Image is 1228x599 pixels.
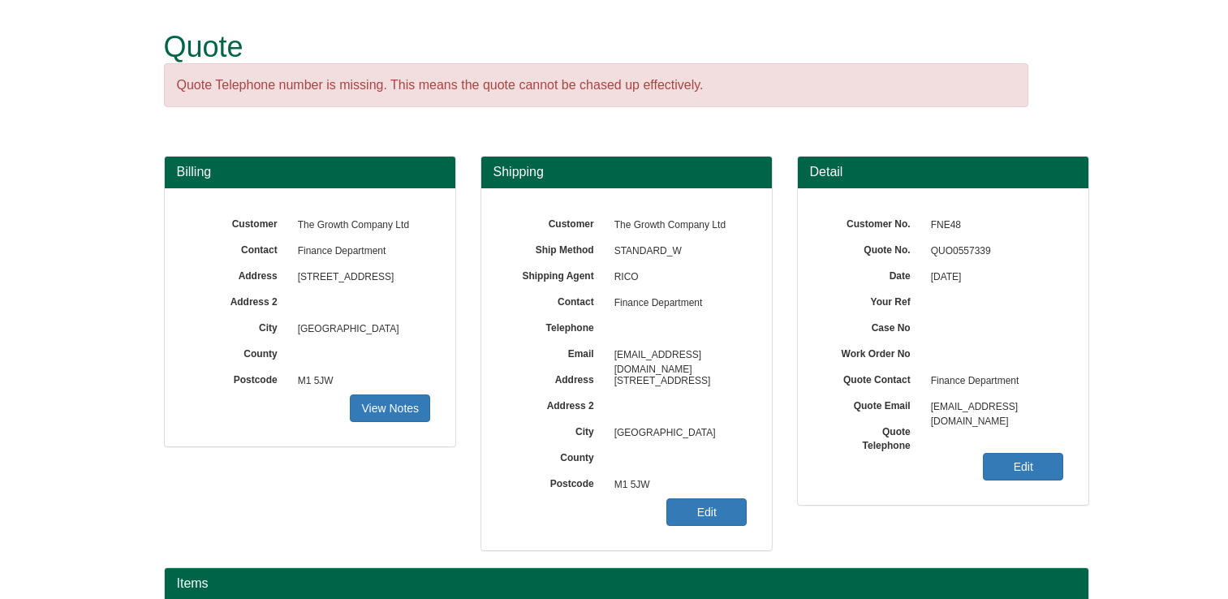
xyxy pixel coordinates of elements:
span: M1 5JW [606,472,748,498]
label: Email [506,343,606,361]
span: FNE48 [923,213,1064,239]
label: Ship Method [506,239,606,257]
label: Contact [189,239,290,257]
span: [DATE] [923,265,1064,291]
span: STANDARD_W [606,239,748,265]
label: City [189,317,290,335]
h2: Items [177,576,1076,591]
label: County [506,446,606,465]
label: Work Order No [822,343,923,361]
span: RICO [606,265,748,291]
label: Address 2 [189,291,290,309]
label: Date [822,265,923,283]
label: County [189,343,290,361]
span: M1 5JW [290,368,431,394]
span: [EMAIL_ADDRESS][DOMAIN_NAME] [606,343,748,368]
label: Address 2 [506,394,606,413]
span: Finance Department [923,368,1064,394]
span: [STREET_ADDRESS] [606,368,748,394]
span: [EMAIL_ADDRESS][DOMAIN_NAME] [923,394,1064,420]
label: Quote Email [822,394,923,413]
label: Quote Contact [822,368,923,387]
label: Contact [506,291,606,309]
label: Postcode [189,368,290,387]
a: Edit [983,453,1063,480]
label: City [506,420,606,439]
label: Shipping Agent [506,265,606,283]
span: [GEOGRAPHIC_DATA] [606,420,748,446]
label: Customer [506,213,606,231]
label: Quote No. [822,239,923,257]
label: Case No [822,317,923,335]
span: The Growth Company Ltd [290,213,431,239]
label: Customer [189,213,290,231]
div: Quote Telephone number is missing. This means the quote cannot be chased up effectively. [164,63,1028,108]
span: The Growth Company Ltd [606,213,748,239]
span: Finance Department [290,239,431,265]
a: Edit [666,498,747,526]
label: Quote Telephone [822,420,923,453]
label: Telephone [506,317,606,335]
span: [STREET_ADDRESS] [290,265,431,291]
h3: Billing [177,165,443,179]
h1: Quote [164,31,1028,63]
h3: Shipping [493,165,760,179]
h3: Detail [810,165,1076,179]
span: QUO0557339 [923,239,1064,265]
a: View Notes [350,394,430,422]
label: Postcode [506,472,606,491]
label: Address [189,265,290,283]
label: Your Ref [822,291,923,309]
span: [GEOGRAPHIC_DATA] [290,317,431,343]
span: Finance Department [606,291,748,317]
label: Customer No. [822,213,923,231]
label: Address [506,368,606,387]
